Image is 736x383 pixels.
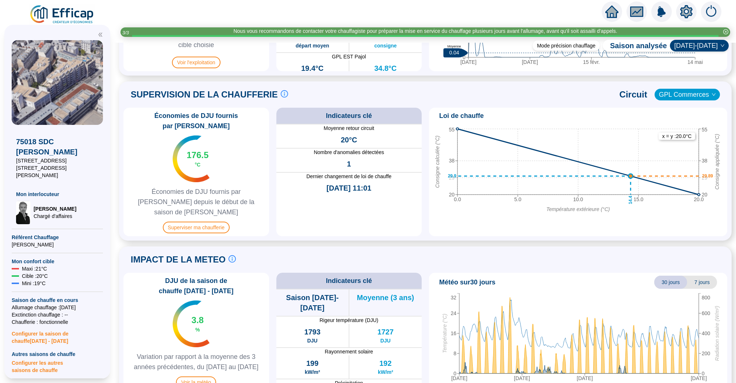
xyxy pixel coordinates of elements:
span: 1 [347,159,351,169]
span: 20°C [341,135,357,145]
tspan: 0 [702,371,705,376]
span: DJU [380,337,391,344]
tspan: [DATE] [522,59,538,65]
div: Mode précision chauffage [533,41,600,51]
span: départ moyen [296,42,329,49]
span: Chaufferie : fonctionnelle [12,318,103,326]
span: Mini : 19 °C [22,280,46,287]
span: Indicateurs clé [326,276,372,286]
span: 19.4°C [301,63,323,73]
tspan: 32 [451,295,456,300]
span: consigne [374,42,396,49]
span: Superviser ma chaufferie [163,222,230,233]
span: DJU de la saison de chauffe [DATE] - [DATE] [126,276,266,296]
span: setting [680,5,693,18]
tspan: 10.0 [573,196,583,202]
tspan: Consigne calculée (°C) [434,136,440,188]
span: SUPERVISION DE LA CHAUFFERIE [131,89,278,100]
tspan: [DATE] [451,375,467,381]
span: Loi de chauffe [439,111,484,121]
img: alerts [651,1,672,22]
span: 1793 [304,327,321,337]
tspan: 5.0 [514,196,522,202]
tspan: 600 [702,310,710,316]
span: 192 [379,358,391,368]
span: kW/m² [378,368,393,376]
span: down [712,92,716,97]
span: IMPACT DE LA METEO [131,254,226,265]
tspan: 200 [702,351,710,356]
span: Voir l'exploitation [172,57,221,68]
tspan: 0.0 [454,196,461,202]
span: Indicateurs clé [326,111,372,121]
i: 3 / 3 [122,30,129,35]
span: % [195,326,200,333]
span: Saison analysée [603,41,667,51]
tspan: 0 [453,371,456,376]
span: Économies de DJU fournis par [PERSON_NAME] depuis le début de la saison de [PERSON_NAME] [126,187,266,217]
tspan: 15 févr. [583,59,600,65]
span: Dernier changement de loi de chauffe [276,173,422,180]
span: Configurer la saison de chauffe [DATE] - [DATE] [12,326,103,345]
span: GPL Commerces [659,89,716,100]
img: Chargé d'affaires [16,201,31,224]
tspan: 400 [702,330,710,336]
span: Saison de chauffe en cours [12,296,103,304]
img: efficap energie logo [29,4,95,25]
text: Moyenne [447,45,461,48]
span: Maxi : 21 °C [22,265,47,272]
span: DJU [307,337,318,344]
span: Saison [DATE]-[DATE] [276,292,349,313]
tspan: 16 [451,330,456,336]
span: Mon interlocuteur [16,191,99,198]
span: 3.8 [192,314,204,326]
span: GPL EST Pajol [276,53,422,60]
span: down [720,43,725,48]
span: home [605,5,618,18]
tspan: [DATE] [460,59,476,65]
img: indicateur températures [173,300,210,347]
text: 14.4 [628,196,633,204]
span: Rayonnement solaire [276,348,422,355]
tspan: [DATE] [577,375,593,381]
tspan: Température extérieure (°C) [547,206,610,212]
span: Économies de DJU fournis par [PERSON_NAME] [126,111,266,131]
span: Nombre d'anomalies détectées [276,149,422,156]
span: [STREET_ADDRESS][PERSON_NAME] [16,164,99,179]
tspan: 38 [702,158,708,164]
span: [PERSON_NAME] [12,241,103,248]
span: Configurer les autres saisons de chauffe [12,358,103,374]
span: info-circle [281,90,288,97]
span: [PERSON_NAME] [34,205,76,212]
span: [DATE] 11:01 [326,183,371,193]
tspan: Consigne appliquée (°C) [714,134,720,190]
span: Circuit [620,89,647,100]
span: 2024-2025 [674,40,724,51]
span: Allumage chauffage : [DATE] [12,304,103,311]
span: close-circle [723,29,728,34]
span: kW/m² [305,368,320,376]
tspan: 14 mai [687,59,703,65]
tspan: 24 [451,310,456,316]
span: Mon confort cible [12,258,103,265]
tspan: Radiation solaire (W/m²) [714,306,720,361]
span: fund [630,5,643,18]
span: Autres saisons de chauffe [12,351,103,358]
text: 0.04 [449,50,459,55]
tspan: 20 [449,192,455,198]
span: double-left [98,32,103,37]
span: 75018 SDC [PERSON_NAME] [16,137,99,157]
tspan: 15.0 [633,196,643,202]
tspan: 29 [449,175,455,181]
tspan: 38 [449,158,455,164]
span: [STREET_ADDRESS] [16,157,99,164]
text: 29.9 [448,174,457,179]
img: alerts [701,1,721,22]
span: Exctinction chauffage : -- [12,311,103,318]
text: 29.89 [702,174,713,179]
span: 176.5 [187,149,208,161]
span: Moyenne (3 ans) [357,292,414,303]
span: 7 jours [687,276,717,289]
span: Référent Chauffage [12,234,103,241]
tspan: [DATE] [691,375,707,381]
